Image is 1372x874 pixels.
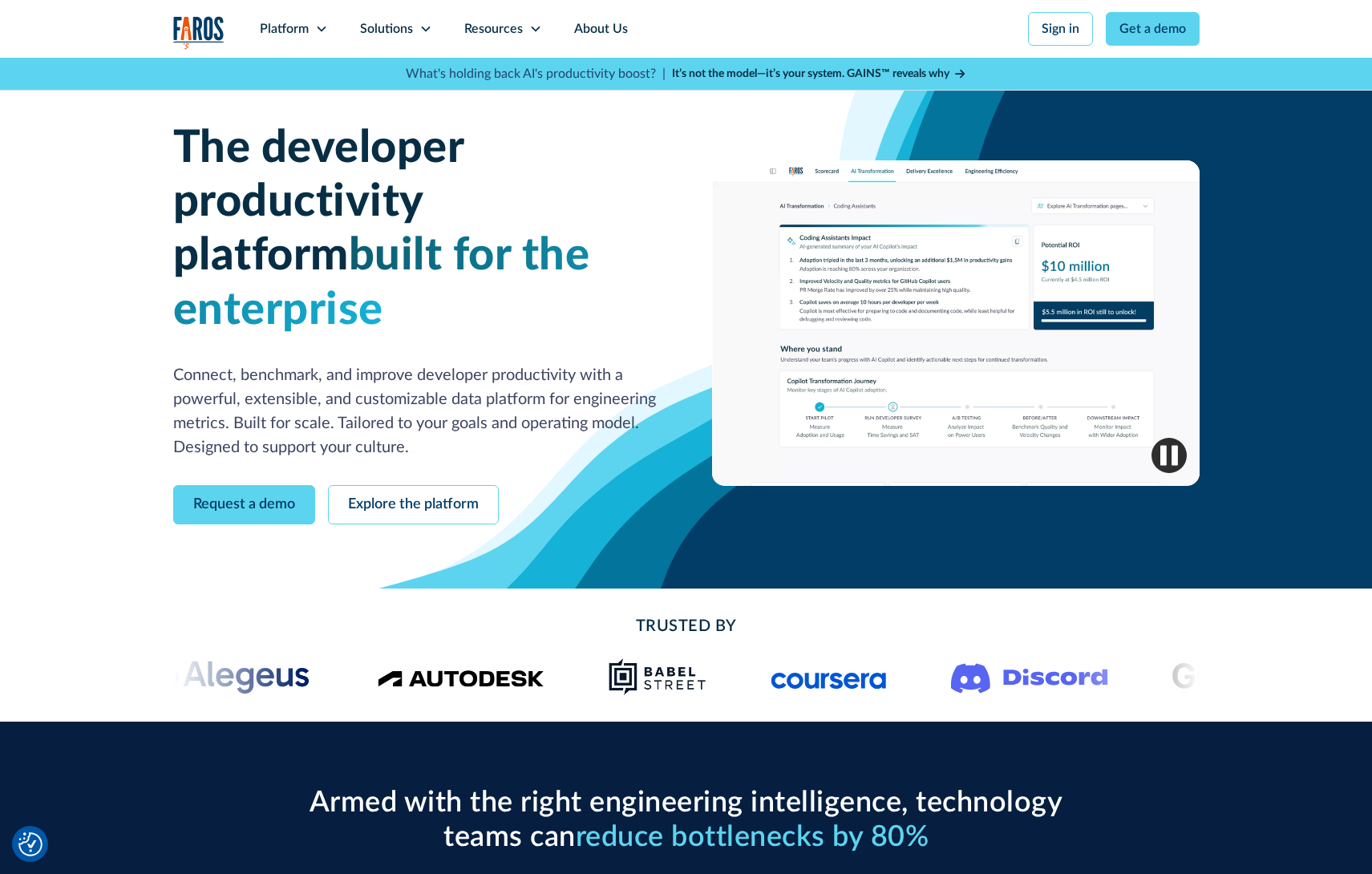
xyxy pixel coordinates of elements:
a: Sign in [1028,12,1093,46]
a: Get a demo [1106,12,1200,46]
a: home [173,16,225,49]
img: Logo of the analytics and reporting company Faros. [173,16,225,49]
img: Logo of the communication platform Discord. [950,660,1107,694]
span: reduce bottlenecks by 80% [576,823,929,852]
a: It’s not the model—it’s your system. GAINS™ reveals why [672,66,967,83]
h2: Armed with the right engineering intelligence, technology teams can [302,786,1071,855]
h2: Trusted By [302,614,1071,638]
img: Alegeus logo [148,658,313,696]
button: Cookie Settings [18,832,42,856]
p: Connect, benchmark, and improve developer productivity with a powerful, extensible, and customiza... [173,363,661,459]
a: Request a demo [173,485,315,524]
strong: It’s not the model—it’s your system. GAINS™ reveals why [672,68,949,79]
span: built for the enterprise [173,233,590,332]
img: Logo of the design software company Autodesk. [377,666,544,687]
div: Resources [464,19,523,38]
img: Logo of the online learning platform Coursera. [771,664,886,690]
p: What's holding back AI's productivity boost? | [406,64,666,83]
img: Pause video [1151,438,1187,473]
img: Revisit consent button [18,832,42,856]
div: Platform [260,19,309,38]
img: Babel Street logo png [608,658,706,696]
div: Solutions [360,19,413,38]
a: Explore the platform [328,485,499,524]
h1: The developer productivity platform [173,122,661,338]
